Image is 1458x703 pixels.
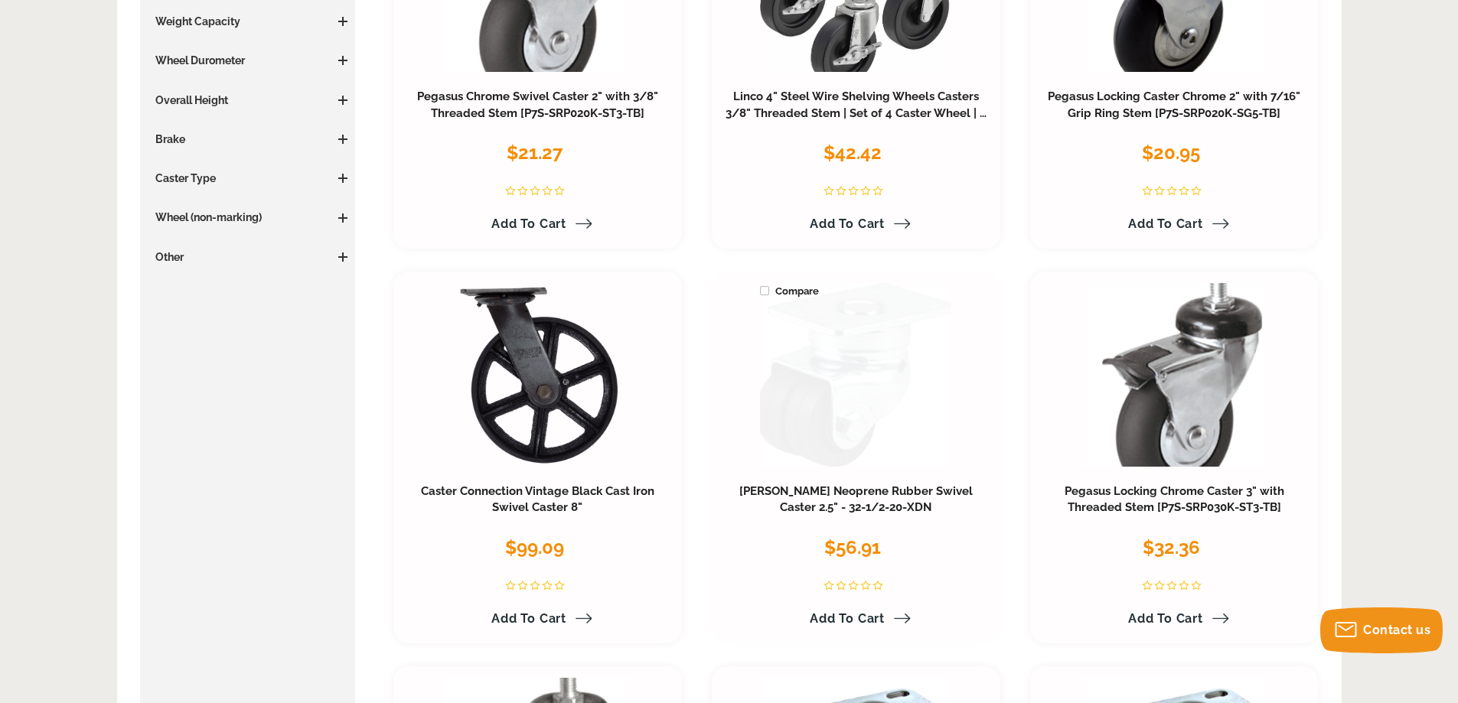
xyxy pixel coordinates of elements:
[148,53,348,68] h3: Wheel Durometer
[148,93,348,108] h3: Overall Height
[505,536,564,558] span: $99.09
[148,14,348,29] h3: Weight Capacity
[148,171,348,186] h3: Caster Type
[801,211,911,237] a: Add to Cart
[148,210,348,225] h3: Wheel (non-marking)
[507,142,563,164] span: $21.27
[417,90,658,120] a: Pegasus Chrome Swivel Caster 2" with 3/8" Threaded Stem [P7S-SRP020K-ST3-TB]
[1143,536,1200,558] span: $32.36
[421,484,654,515] a: Caster Connection Vintage Black Cast Iron Swivel Caster 8"
[1048,90,1300,120] a: Pegasus Locking Caster Chrome 2" with 7/16" Grip Ring Stem [P7S-SRP020K-SG5-TB]
[482,606,592,632] a: Add to Cart
[148,132,348,147] h3: Brake
[1363,623,1430,637] span: Contact us
[739,484,973,515] a: [PERSON_NAME] Neoprene Rubber Swivel Caster 2.5" - 32-1/2-20-XDN
[1142,142,1200,164] span: $20.95
[801,606,911,632] a: Add to Cart
[491,611,566,626] span: Add to Cart
[1065,484,1284,515] a: Pegasus Locking Chrome Caster 3" with Threaded Stem [P7S-SRP030K-ST3-TB]
[810,216,885,231] span: Add to Cart
[1119,211,1229,237] a: Add to Cart
[810,611,885,626] span: Add to Cart
[491,216,566,231] span: Add to Cart
[1119,606,1229,632] a: Add to Cart
[1128,611,1203,626] span: Add to Cart
[482,211,592,237] a: Add to Cart
[760,283,819,300] span: Compare
[148,249,348,265] h3: Other
[1320,607,1443,653] button: Contact us
[824,142,882,164] span: $42.42
[1128,216,1203,231] span: Add to Cart
[723,90,988,170] a: Linco 4" Steel Wire Shelving Wheels Casters 3/8" Threaded Stem | Set of 4 Caster Wheel | 2 Lockin...
[824,536,881,558] span: $56.91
